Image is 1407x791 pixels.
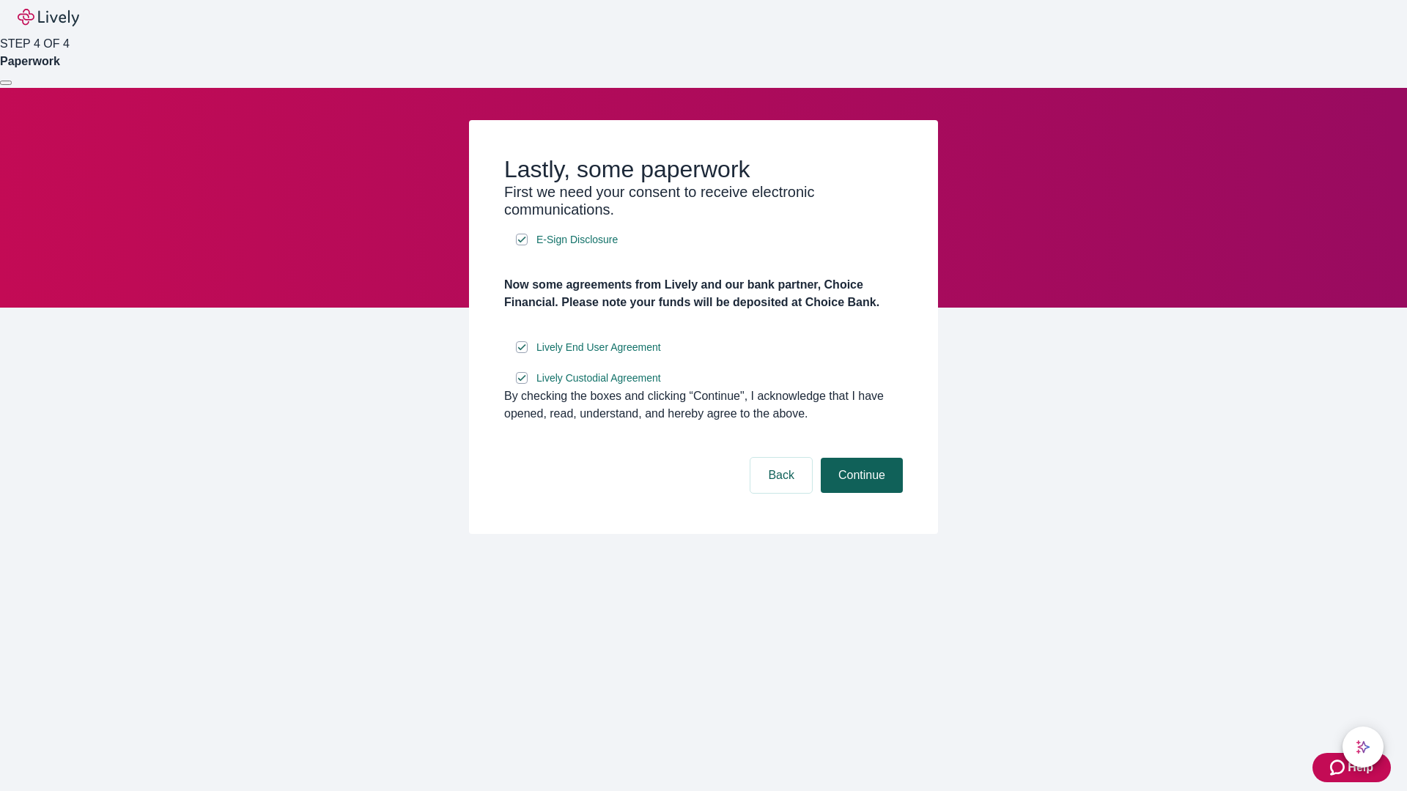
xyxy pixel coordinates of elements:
[504,155,903,183] h2: Lastly, some paperwork
[1343,727,1384,768] button: chat
[821,458,903,493] button: Continue
[533,338,664,357] a: e-sign disclosure document
[1348,759,1373,776] span: Help
[504,183,903,218] h3: First we need your consent to receive electronic communications.
[504,276,903,311] h4: Now some agreements from Lively and our bank partner, Choice Financial. Please note your funds wi...
[536,232,618,248] span: E-Sign Disclosure
[504,387,903,423] div: By checking the boxes and clicking “Continue", I acknowledge that I have opened, read, understand...
[536,340,661,355] span: Lively End User Agreement
[533,369,664,387] a: e-sign disclosure document
[18,9,79,26] img: Lively
[533,231,621,249] a: e-sign disclosure document
[750,458,812,493] button: Back
[1356,740,1370,754] svg: Lively AI Assistant
[536,371,661,386] span: Lively Custodial Agreement
[1312,753,1391,782] button: Zendesk support iconHelp
[1330,759,1348,776] svg: Zendesk support icon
